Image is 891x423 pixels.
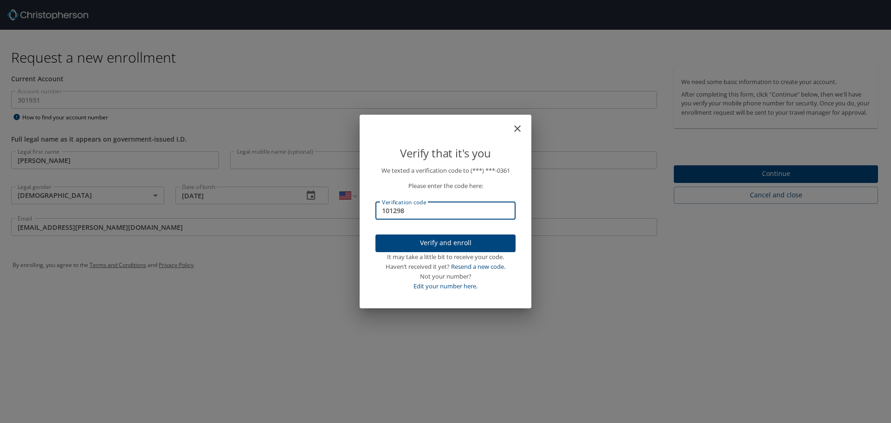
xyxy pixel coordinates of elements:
div: Haven’t received it yet? [375,262,516,272]
p: Verify that it's you [375,144,516,162]
div: Not your number? [375,272,516,281]
a: Resend a new code. [451,262,505,271]
button: Verify and enroll [375,234,516,253]
p: Please enter the code here: [375,181,516,191]
span: Verify and enroll [383,237,508,249]
button: close [517,118,528,130]
div: It may take a little bit to receive your code. [375,252,516,262]
a: Edit your number here. [413,282,478,290]
p: We texted a verification code to (***) ***- 0361 [375,166,516,176]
